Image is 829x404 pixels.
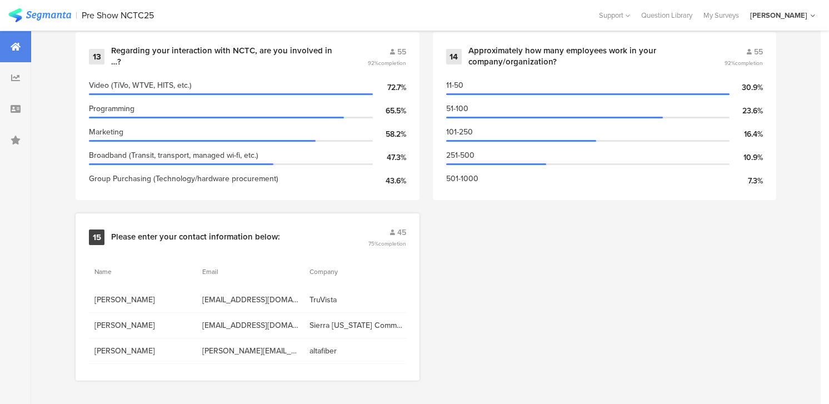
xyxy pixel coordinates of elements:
section: Company [309,267,359,277]
div: Approximately how many employees work in your company/organization? [468,46,698,67]
span: 45 [397,227,406,238]
span: Marketing [89,126,123,138]
div: 14 [446,49,462,64]
span: Broadband (Transit, transport, managed wi-fi, etc.) [89,149,258,161]
span: 92% [368,59,406,67]
span: completion [378,240,406,248]
span: TruVista [309,294,406,306]
span: completion [378,59,406,67]
span: Video (TiVo, WTVE, HITS, etc.) [89,79,192,91]
div: 13 [89,49,104,64]
span: 101-250 [446,126,473,138]
span: 501-1000 [446,173,478,184]
span: Sierra [US_STATE] Communications [309,320,406,331]
div: 7.3% [730,175,763,187]
div: 47.3% [373,152,406,163]
span: [EMAIL_ADDRESS][DOMAIN_NAME] [202,294,299,306]
div: 10.9% [730,152,763,163]
span: 75% [368,240,406,248]
div: 43.6% [373,175,406,187]
span: [PERSON_NAME] [94,294,191,306]
span: 92% [725,59,763,67]
div: 58.2% [373,128,406,140]
div: 23.6% [730,105,763,117]
div: Please enter your contact information below: [111,232,280,243]
div: 72.7% [373,82,406,93]
span: [PERSON_NAME] [94,345,191,357]
span: 55 [754,46,763,58]
span: Group Purchasing (Technology/hardware procurement) [89,173,278,184]
span: 55 [397,46,406,58]
section: Email [202,267,252,277]
span: [EMAIL_ADDRESS][DOMAIN_NAME] [202,320,299,331]
div: 65.5% [373,105,406,117]
div: 15 [89,230,104,245]
div: Pre Show NCTC25 [82,10,154,21]
span: 51-100 [446,103,468,114]
div: [PERSON_NAME] [750,10,807,21]
div: 16.4% [730,128,763,140]
span: 251-500 [446,149,475,161]
span: altafiber [309,345,406,357]
div: Support [599,7,630,24]
div: 30.9% [730,82,763,93]
a: Question Library [636,10,698,21]
a: My Surveys [698,10,745,21]
span: [PERSON_NAME] [94,320,191,331]
span: 11-50 [446,79,463,91]
span: Programming [89,103,134,114]
div: Regarding your interaction with NCTC, are you involved in …? [111,46,341,67]
span: [PERSON_NAME][EMAIL_ADDRESS][PERSON_NAME][DOMAIN_NAME] [202,345,299,357]
div: | [76,9,77,22]
section: Name [94,267,144,277]
span: completion [735,59,763,67]
img: segmanta logo [8,8,71,22]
